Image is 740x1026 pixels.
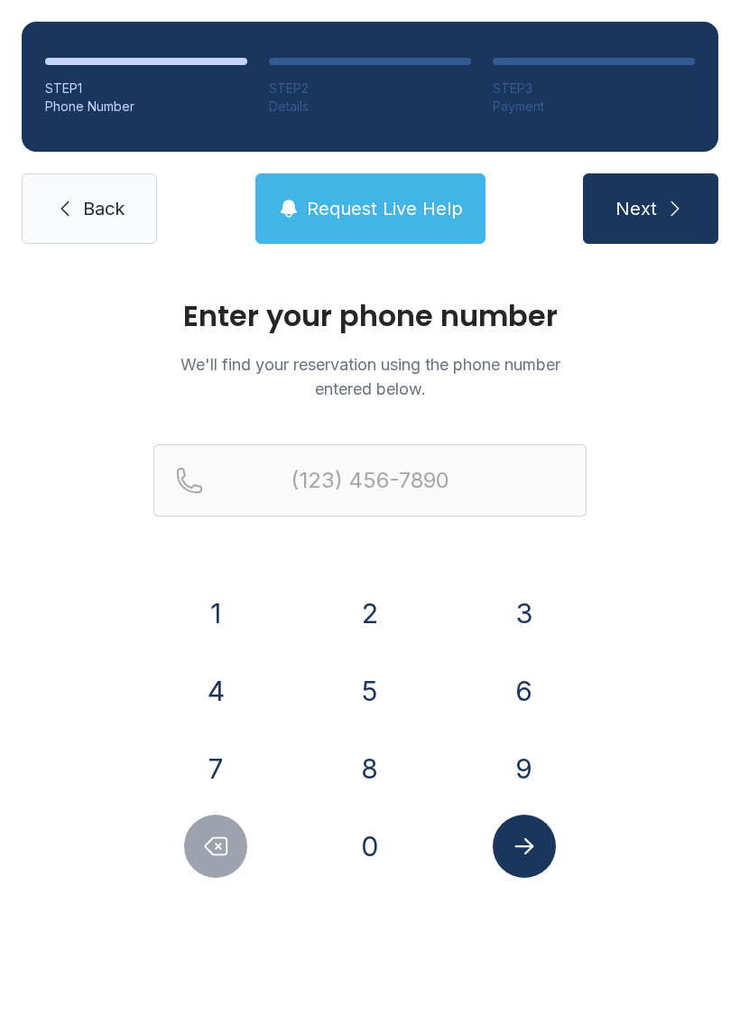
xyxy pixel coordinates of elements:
[153,444,587,517] input: Reservation phone number
[45,98,247,116] div: Phone Number
[493,79,695,98] div: STEP 3
[493,98,695,116] div: Payment
[269,98,471,116] div: Details
[184,737,247,800] button: 7
[338,582,402,645] button: 2
[338,659,402,723] button: 5
[493,815,556,878] button: Submit lookup form
[153,352,587,401] p: We'll find your reservation using the phone number entered below.
[184,582,247,645] button: 1
[493,582,556,645] button: 3
[493,659,556,723] button: 6
[338,737,402,800] button: 8
[184,815,247,878] button: Delete number
[338,815,402,878] button: 0
[269,79,471,98] div: STEP 2
[493,737,556,800] button: 9
[153,302,587,331] h1: Enter your phone number
[184,659,247,723] button: 4
[83,196,125,221] span: Back
[45,79,247,98] div: STEP 1
[615,196,657,221] span: Next
[307,196,463,221] span: Request Live Help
